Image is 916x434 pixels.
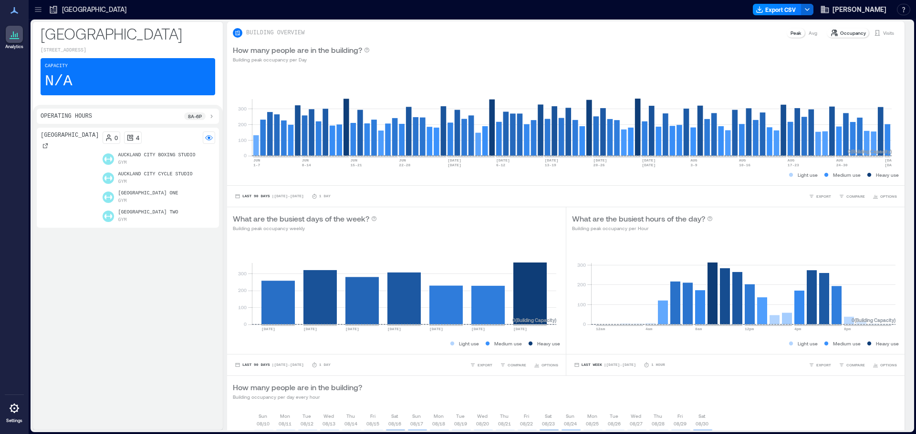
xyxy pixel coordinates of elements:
p: Medium use [494,340,522,347]
p: Heavy use [537,340,560,347]
text: [DATE] [885,158,898,162]
p: Auckland City Cycle Studio [118,171,192,178]
p: Light use [798,340,818,347]
button: Last Week |[DATE]-[DATE] [572,360,638,370]
span: COMPARE [846,193,865,199]
p: Capacity [45,62,68,70]
button: [PERSON_NAME] [817,2,889,17]
p: Building peak occupancy per Hour [572,224,713,232]
p: 1 Day [319,193,331,199]
p: How many people are in the building? [233,44,362,56]
text: [DATE] [387,327,401,331]
p: BUILDING OVERVIEW [246,29,304,37]
text: [DATE] [545,158,559,162]
p: N/A [45,72,73,91]
p: Mon [280,412,290,420]
p: 08/19 [454,420,467,427]
button: EXPORT [468,360,494,370]
text: [DATE] [513,327,527,331]
tspan: 200 [577,282,585,287]
button: COMPARE [837,360,867,370]
p: Light use [798,171,818,179]
text: 12am [596,327,605,331]
text: [DATE] [593,158,607,162]
text: [DATE] [471,327,485,331]
p: Fri [370,412,375,420]
span: OPTIONS [880,193,897,199]
p: Sun [412,412,421,420]
p: Medium use [833,171,861,179]
p: Fri [677,412,683,420]
button: OPTIONS [871,192,899,201]
span: [PERSON_NAME] [833,5,886,14]
span: EXPORT [478,362,492,368]
p: 08/28 [652,420,665,427]
p: Peak [791,29,801,37]
text: JUN [399,158,406,162]
p: 08/23 [542,420,555,427]
p: Wed [477,412,488,420]
p: [GEOGRAPHIC_DATA] [62,5,126,14]
p: Building peak occupancy weekly [233,224,377,232]
p: Avg [809,29,817,37]
p: Wed [631,412,641,420]
button: COMPARE [837,192,867,201]
p: Heavy use [876,340,899,347]
p: Gym [118,159,126,167]
tspan: 0 [244,152,247,158]
p: Sun [566,412,574,420]
p: Sat [545,412,552,420]
text: [DATE] [642,163,656,167]
text: 22-28 [399,163,410,167]
p: 08/15 [366,420,379,427]
text: JUN [302,158,309,162]
text: 1-7 [253,163,260,167]
p: Tue [610,412,618,420]
a: Settings [3,397,26,426]
text: 6-12 [496,163,505,167]
a: Analytics [2,23,26,52]
text: 8-14 [302,163,311,167]
p: Tue [302,412,311,420]
tspan: 100 [577,302,585,307]
p: How many people are in the building? [233,382,362,393]
p: Thu [500,412,509,420]
p: 08/29 [674,420,687,427]
p: Occupancy [840,29,866,37]
text: [DATE] [885,163,898,167]
p: Heavy use [876,171,899,179]
tspan: 300 [238,106,247,111]
tspan: 100 [238,304,247,310]
text: 12pm [745,327,754,331]
span: OPTIONS [880,362,897,368]
text: JUN [351,158,358,162]
text: [DATE] [448,158,461,162]
p: 08/16 [388,420,401,427]
p: 08/18 [432,420,445,427]
p: Building occupancy per day every hour [233,393,362,401]
p: 08/26 [608,420,621,427]
p: 08/21 [498,420,511,427]
p: Thu [654,412,662,420]
text: 3-9 [690,163,697,167]
span: EXPORT [816,362,831,368]
p: Operating Hours [41,112,92,120]
button: COMPARE [498,360,528,370]
p: 08/22 [520,420,533,427]
p: Visits [883,29,894,37]
p: [GEOGRAPHIC_DATA] One [118,190,178,197]
p: 08/27 [630,420,643,427]
text: AUG [788,158,795,162]
text: 17-23 [788,163,799,167]
p: Tue [456,412,465,420]
p: Gym [118,178,126,186]
p: What are the busiest hours of the day? [572,213,705,224]
text: 15-21 [351,163,362,167]
p: Sat [391,412,398,420]
p: [STREET_ADDRESS] [41,47,215,54]
text: [DATE] [642,158,656,162]
text: [DATE] [496,158,510,162]
span: COMPARE [846,362,865,368]
text: AUG [739,158,746,162]
p: Building peak occupancy per Day [233,56,370,63]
